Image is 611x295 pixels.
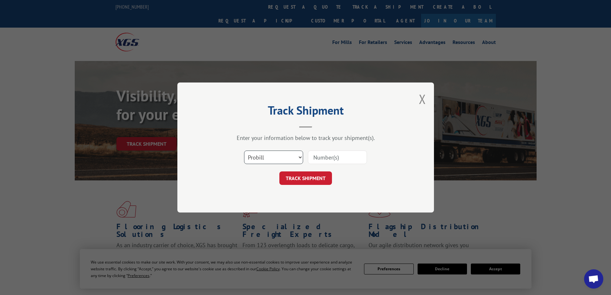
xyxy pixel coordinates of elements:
h2: Track Shipment [209,106,402,118]
button: Close modal [419,91,426,108]
input: Number(s) [308,151,367,164]
div: Open chat [584,269,603,289]
div: Enter your information below to track your shipment(s). [209,134,402,142]
button: TRACK SHIPMENT [279,171,332,185]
